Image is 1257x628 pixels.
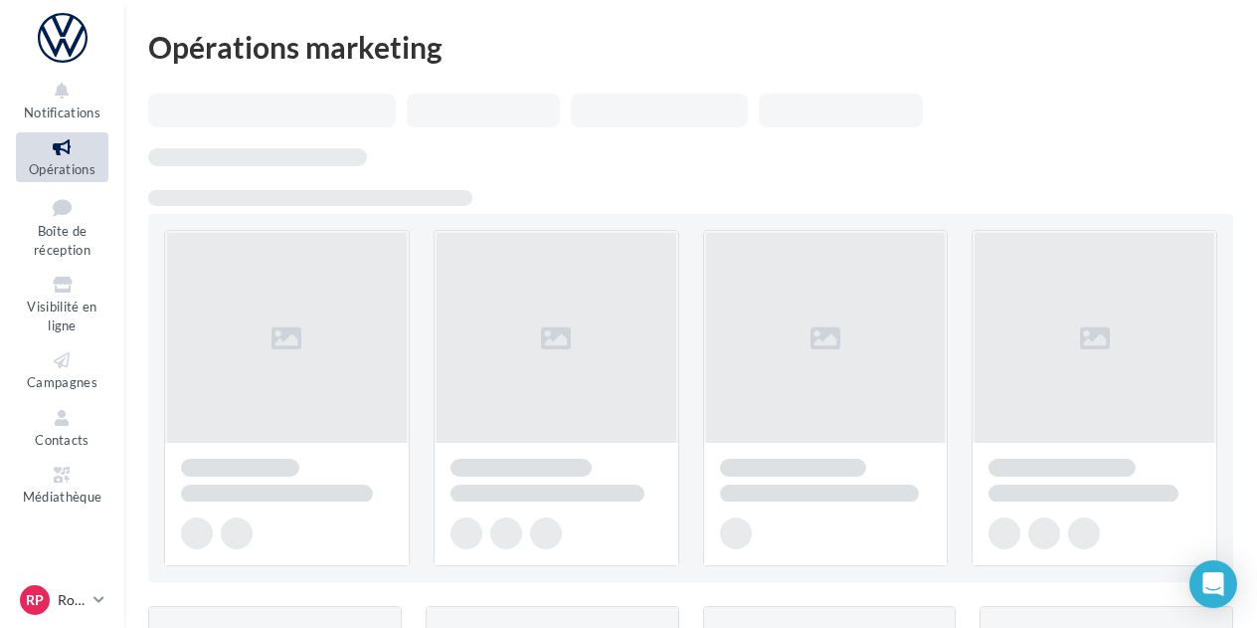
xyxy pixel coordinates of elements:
[16,76,108,124] button: Notifications
[26,590,44,610] span: RP
[16,132,108,181] a: Opérations
[23,489,102,505] span: Médiathèque
[16,403,108,452] a: Contacts
[35,432,90,448] span: Contacts
[58,590,86,610] p: Romain POINT
[16,460,108,509] a: Médiathèque
[148,32,1233,62] div: Opérations marketing
[16,518,108,566] a: Calendrier
[27,299,96,333] span: Visibilité en ligne
[27,374,97,390] span: Campagnes
[24,105,100,120] span: Notifications
[16,581,108,619] a: RP Romain POINT
[29,161,95,177] span: Opérations
[34,223,90,258] span: Boîte de réception
[16,270,108,337] a: Visibilité en ligne
[1189,560,1237,608] div: Open Intercom Messenger
[16,345,108,394] a: Campagnes
[16,190,108,263] a: Boîte de réception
